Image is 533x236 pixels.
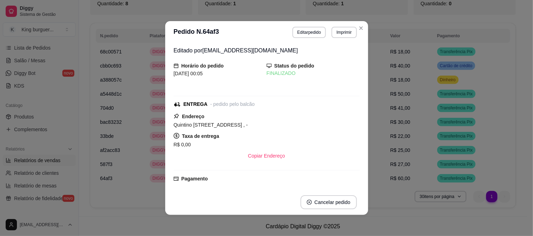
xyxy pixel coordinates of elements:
strong: Endereço [182,114,205,119]
div: - pedido pelo balcão [210,101,255,108]
span: Quintino [STREET_ADDRESS] , - [174,122,248,128]
button: close-circleCancelar pedido [300,195,357,209]
span: desktop [267,63,272,68]
span: dollar [174,133,179,139]
strong: Status do pedido [274,63,315,69]
div: FINALIZADO [267,70,360,77]
h3: Pedido N. 64af3 [174,27,219,38]
span: close-circle [307,200,312,205]
button: Imprimir [331,27,357,38]
button: Editarpedido [292,27,326,38]
button: Close [355,23,367,34]
button: Copiar Endereço [242,149,291,163]
span: [DATE] 00:05 [174,71,203,76]
span: credit-card [174,176,179,181]
span: R$ 0,00 [174,142,191,147]
strong: Horário do pedido [181,63,224,69]
span: pushpin [174,113,179,119]
strong: Taxa de entrega [182,133,219,139]
span: calendar [174,63,179,68]
div: ENTREGA [184,101,207,108]
span: Editado por [EMAIL_ADDRESS][DOMAIN_NAME] [174,47,298,53]
strong: Pagamento [181,176,208,181]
